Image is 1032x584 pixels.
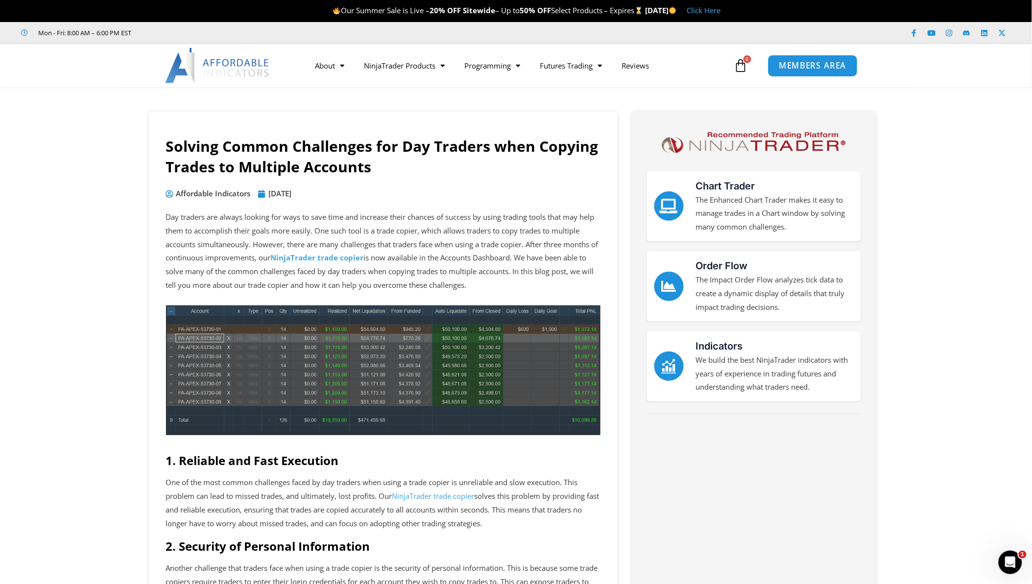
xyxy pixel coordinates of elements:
a: About [306,54,355,77]
span: Our Summer Sale is Live – – Up to Select Products – Expires [333,5,645,15]
img: 🌞 [669,7,676,14]
strong: 50% OFF [520,5,551,15]
p: One of the most common challenges faced by day traders when using a trade copier is unreliable an... [166,476,600,530]
strong: [DATE] [645,5,677,15]
a: Futures Trading [530,54,612,77]
img: wideview8 28 2 [166,305,600,435]
img: NinjaTrader Logo | Affordable Indicators – NinjaTrader [657,129,850,157]
iframe: Intercom live chat [999,551,1022,574]
a: Chart Trader [696,180,755,192]
h2: 2. Security of Personal Information [166,538,600,554]
h1: Solving Common Challenges for Day Traders when Copying Trades to Multiple Accounts [166,136,600,177]
a: Programming [455,54,530,77]
span: 1 [1019,551,1027,559]
strong: 20% OFF [430,5,461,15]
a: NinjaTrader trade copier [392,491,475,501]
span: Affordable Indicators [174,187,251,201]
a: Order Flow [696,260,748,272]
nav: Menu [306,54,732,77]
img: 🔥 [333,7,340,14]
span: 0 [744,55,751,63]
span: MEMBERS AREA [779,62,846,70]
img: LogoAI | Affordable Indicators – NinjaTrader [165,48,270,83]
a: Chart Trader [654,191,684,221]
strong: Sitewide [463,5,495,15]
p: The Impact Order Flow analyzes tick data to create a dynamic display of details that truly impact... [696,273,854,314]
span: Mon - Fri: 8:00 AM – 6:00 PM EST [36,27,132,39]
a: NinjaTrader Products [355,54,455,77]
img: ⌛ [635,7,643,14]
p: We build the best NinjaTrader indicators with years of experience in trading futures and understa... [696,353,854,395]
a: MEMBERS AREA [768,54,858,76]
a: Indicators [654,351,684,381]
a: NinjaTrader trade copier [271,253,364,262]
a: 0 [720,51,763,80]
a: Indicators [696,340,743,352]
p: The Enhanced Chart Trader makes it easy to manage trades in a Chart window by solving many common... [696,193,854,234]
h2: 1. Reliable and Fast Execution [166,453,600,468]
iframe: Customer reviews powered by Trustpilot [145,28,292,38]
time: [DATE] [269,188,292,198]
p: Day traders are always looking for ways to save time and increase their chances of success by usi... [166,210,600,292]
a: Reviews [612,54,659,77]
a: Click Here [687,5,720,15]
a: Order Flow [654,272,684,301]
